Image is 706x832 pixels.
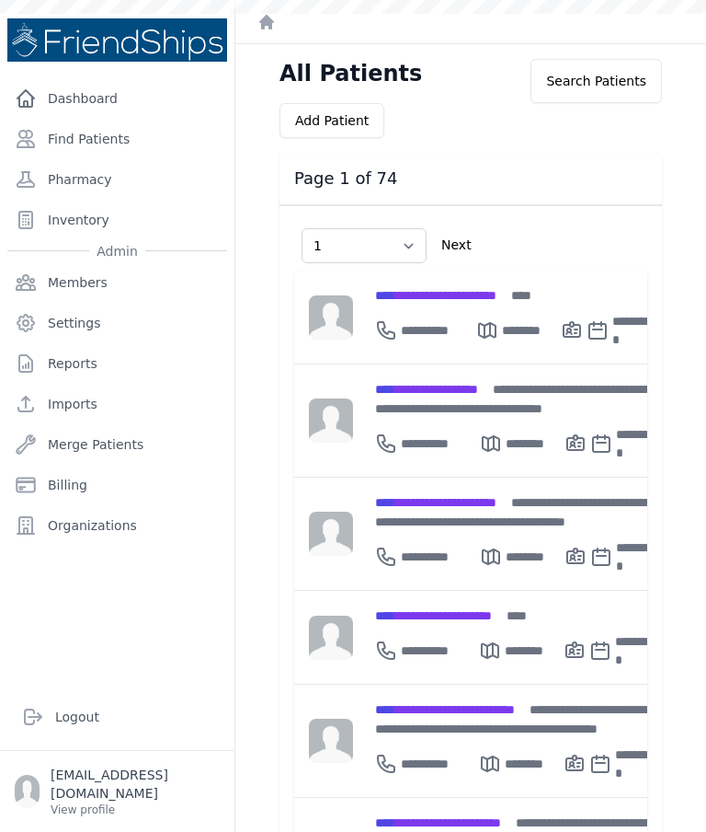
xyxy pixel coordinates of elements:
div: Next [434,221,479,271]
img: person-242608b1a05df3501eefc295dc1bc67a.jpg [309,512,353,556]
p: [EMAIL_ADDRESS][DOMAIN_NAME] [51,766,220,803]
a: Pharmacy [7,161,227,198]
a: Merge Patients [7,426,227,463]
span: Admin [89,242,145,260]
a: Organizations [7,507,227,544]
a: Billing [7,467,227,503]
h3: Page 1 of 74 [294,168,647,190]
a: Inventory [7,202,227,238]
img: Medical Missions EMR [7,18,227,62]
p: View profile [51,803,220,817]
a: Members [7,264,227,301]
img: person-242608b1a05df3501eefc295dc1bc67a.jpg [309,616,353,660]
div: Search Patients [530,59,662,103]
img: person-242608b1a05df3501eefc295dc1bc67a.jpg [309,719,353,763]
a: Imports [7,386,227,422]
a: [EMAIL_ADDRESS][DOMAIN_NAME] View profile [15,766,220,817]
a: Dashboard [7,80,227,117]
a: Settings [7,305,227,341]
h1: All Patients [279,59,422,88]
a: Find Patients [7,121,227,157]
img: person-242608b1a05df3501eefc295dc1bc67a.jpg [309,295,353,340]
button: Add Patient [279,103,384,138]
a: Reports [7,345,227,382]
img: person-242608b1a05df3501eefc295dc1bc67a.jpg [309,399,353,443]
a: Logout [15,699,220,735]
